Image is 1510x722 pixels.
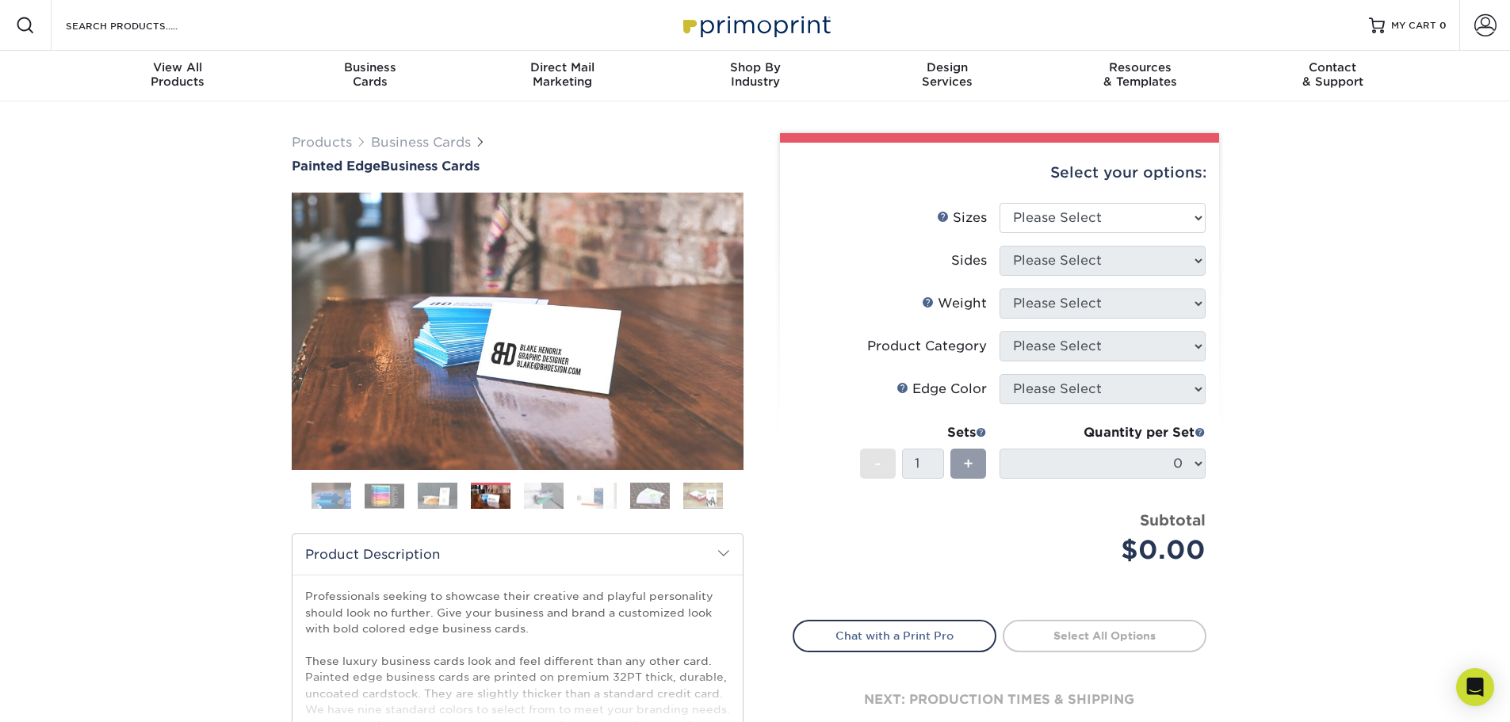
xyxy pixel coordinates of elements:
a: Direct MailMarketing [466,51,659,101]
img: Primoprint [676,8,835,42]
img: Business Cards 06 [577,482,617,510]
img: Painted Edge 04 [292,175,744,487]
div: Products [82,60,274,89]
div: Quantity per Set [1000,423,1206,442]
span: Design [851,60,1044,74]
span: + [963,452,973,476]
a: Business Cards [371,135,471,150]
img: Business Cards 07 [630,482,670,510]
div: & Templates [1044,60,1237,89]
span: Resources [1044,60,1237,74]
a: Painted EdgeBusiness Cards [292,159,744,174]
a: Shop ByIndustry [659,51,851,101]
span: View All [82,60,274,74]
img: Business Cards 01 [312,476,351,516]
a: Products [292,135,352,150]
div: & Support [1237,60,1429,89]
span: 0 [1439,20,1447,31]
a: Resources& Templates [1044,51,1237,101]
h2: Product Description [292,534,743,575]
a: Select All Options [1003,620,1206,651]
div: Services [851,60,1044,89]
a: Chat with a Print Pro [793,620,996,651]
span: - [874,452,881,476]
img: Business Cards 03 [418,482,457,510]
div: Product Category [867,337,987,356]
span: Business [273,60,466,74]
img: Business Cards 05 [524,482,564,510]
span: Contact [1237,60,1429,74]
a: View AllProducts [82,51,274,101]
a: BusinessCards [273,51,466,101]
span: Painted Edge [292,159,380,174]
a: Contact& Support [1237,51,1429,101]
div: Cards [273,60,466,89]
div: Sides [951,251,987,270]
div: Sets [860,423,987,442]
img: Business Cards 08 [683,482,723,510]
img: Business Cards 02 [365,483,404,508]
span: MY CART [1391,19,1436,32]
span: Direct Mail [466,60,659,74]
div: Sizes [937,208,987,227]
a: DesignServices [851,51,1044,101]
img: Business Cards 04 [471,483,510,511]
span: Shop By [659,60,851,74]
div: $0.00 [1011,531,1206,569]
div: Select your options: [793,143,1206,203]
h1: Business Cards [292,159,744,174]
strong: Subtotal [1140,511,1206,529]
div: Marketing [466,60,659,89]
div: Industry [659,60,851,89]
div: Weight [922,294,987,313]
div: Open Intercom Messenger [1456,668,1494,706]
div: Edge Color [896,380,987,399]
input: SEARCH PRODUCTS..... [64,16,219,35]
